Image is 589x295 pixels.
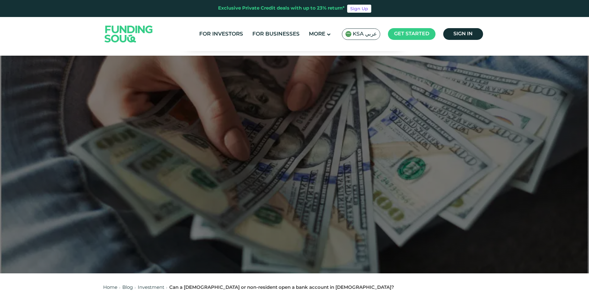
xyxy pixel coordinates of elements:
a: For Investors [198,29,245,39]
a: For Businesses [251,29,301,39]
a: Investment [138,285,164,290]
a: Sign Up [347,5,371,13]
span: More [309,32,325,37]
div: Exclusive Private Credit deals with up to 23% return* [218,5,345,12]
a: Home [103,285,117,290]
img: Logo [99,18,159,49]
img: SA Flag [345,31,351,37]
span: Get started [394,32,429,36]
div: Can a [DEMOGRAPHIC_DATA] or non-resident open a bank account in [DEMOGRAPHIC_DATA]? [169,284,394,291]
a: Sign in [443,28,483,40]
span: KSA عربي [353,31,377,38]
span: Sign in [453,32,473,36]
a: Blog [122,285,133,290]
